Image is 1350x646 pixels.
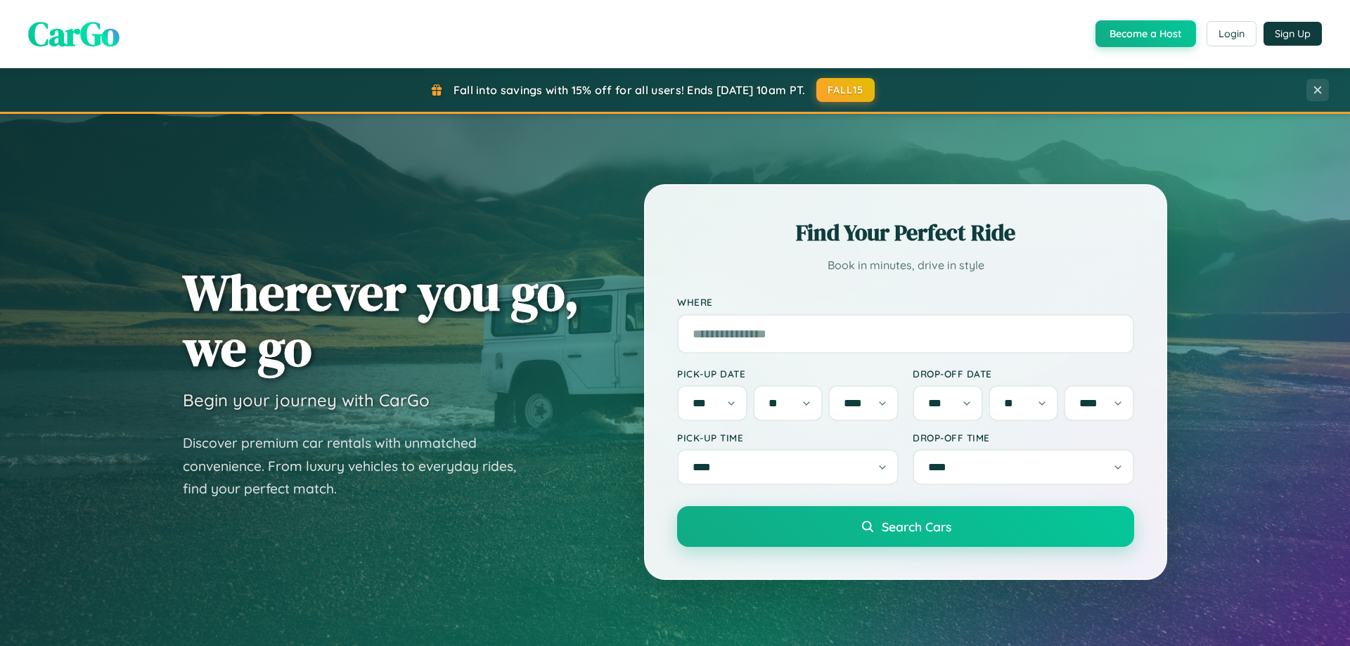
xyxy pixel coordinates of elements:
label: Pick-up Date [677,368,899,380]
p: Book in minutes, drive in style [677,255,1134,276]
button: FALL15 [816,78,875,102]
span: CarGo [28,11,120,57]
span: Fall into savings with 15% off for all users! Ends [DATE] 10am PT. [454,83,806,97]
label: Pick-up Time [677,432,899,444]
h2: Find Your Perfect Ride [677,217,1134,248]
button: Search Cars [677,506,1134,547]
h1: Wherever you go, we go [183,264,579,375]
p: Discover premium car rentals with unmatched convenience. From luxury vehicles to everyday rides, ... [183,432,534,500]
label: Where [677,297,1134,309]
label: Drop-off Time [913,432,1134,444]
button: Login [1207,21,1256,46]
h3: Begin your journey with CarGo [183,389,430,411]
button: Sign Up [1264,22,1322,46]
label: Drop-off Date [913,368,1134,380]
span: Search Cars [882,519,951,534]
button: Become a Host [1095,20,1196,47]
